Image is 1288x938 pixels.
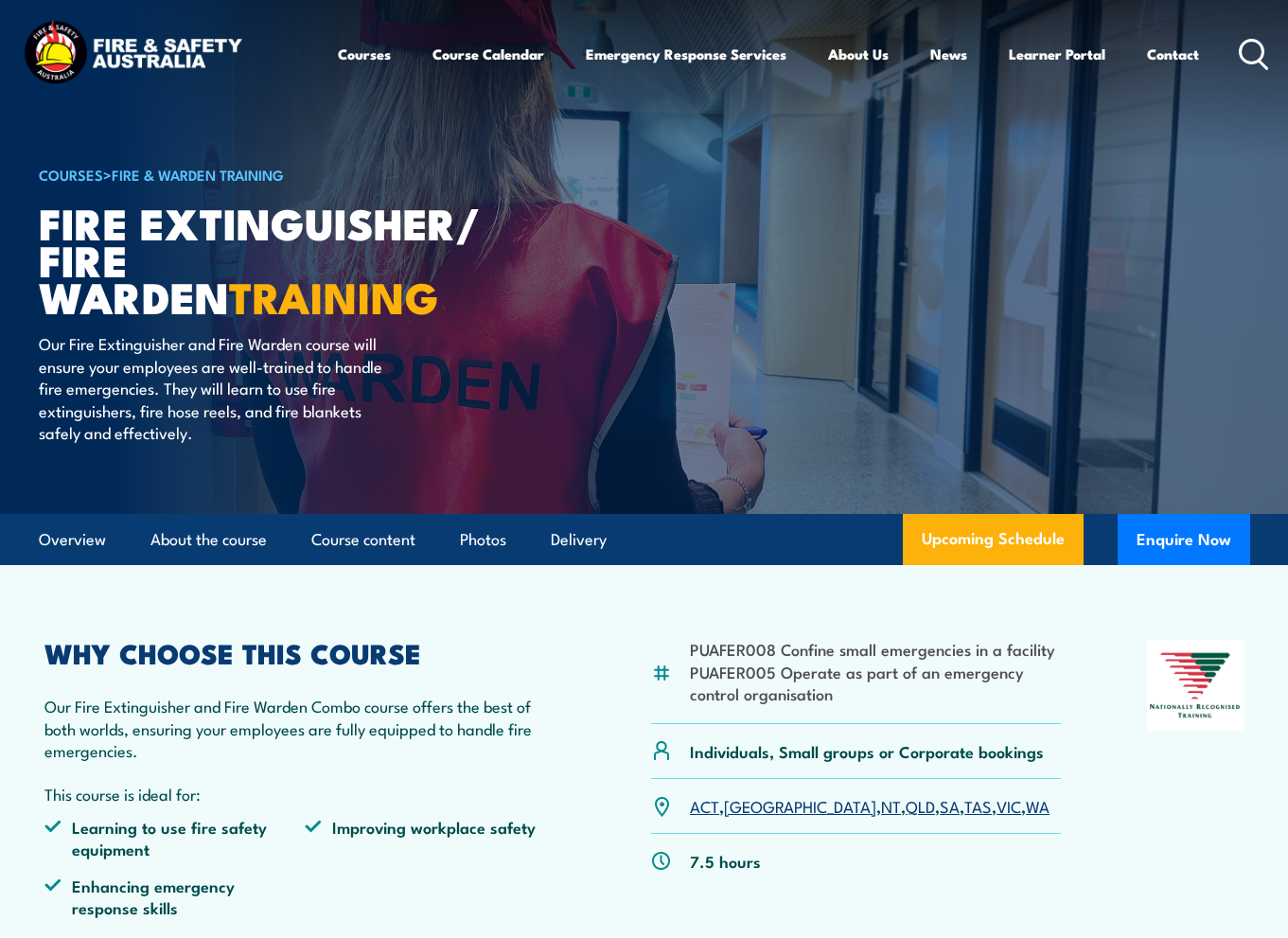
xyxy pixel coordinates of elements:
a: VIC [997,794,1021,817]
h6: > [39,163,506,186]
a: Courses [338,31,391,77]
p: , , , , , , , [690,795,1050,817]
p: Individuals, Small groups or Corporate bookings [690,740,1044,762]
a: NT [881,794,901,817]
a: Overview [39,515,106,565]
button: Enquire Now [1118,514,1250,565]
p: Our Fire Extinguisher and Fire Warden Combo course offers the best of both worlds, ensuring your ... [44,695,564,761]
a: QLD [906,794,935,817]
strong: TRAINING [229,263,439,328]
a: Contact [1147,31,1199,77]
li: Enhancing emergency response skills [44,875,305,919]
a: About the course [150,515,267,565]
h1: Fire Extinguisher/ Fire Warden [39,204,506,314]
p: Our Fire Extinguisher and Fire Warden course will ensure your employees are well-trained to handl... [39,332,384,443]
a: Learner Portal [1009,31,1105,77]
a: Upcoming Schedule [903,514,1084,565]
a: WA [1026,794,1050,817]
a: ACT [690,794,719,817]
a: About Us [828,31,889,77]
a: Photos [460,515,506,565]
li: Learning to use fire safety equipment [44,816,305,860]
a: [GEOGRAPHIC_DATA] [724,794,876,817]
a: TAS [964,794,992,817]
li: PUAFER008 Confine small emergencies in a facility [690,638,1061,660]
a: Fire & Warden Training [112,164,284,185]
h2: WHY CHOOSE THIS COURSE [44,640,564,664]
a: Emergency Response Services [586,31,786,77]
li: Improving workplace safety [305,816,565,860]
li: PUAFER005 Operate as part of an emergency control organisation [690,661,1061,705]
a: COURSES [39,164,103,185]
a: SA [940,794,960,817]
img: Nationally Recognised Training logo. [1147,640,1244,731]
a: Course content [311,515,415,565]
a: News [930,31,967,77]
a: Course Calendar [432,31,544,77]
p: 7.5 hours [690,850,761,872]
p: This course is ideal for: [44,783,564,805]
a: Delivery [551,515,607,565]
